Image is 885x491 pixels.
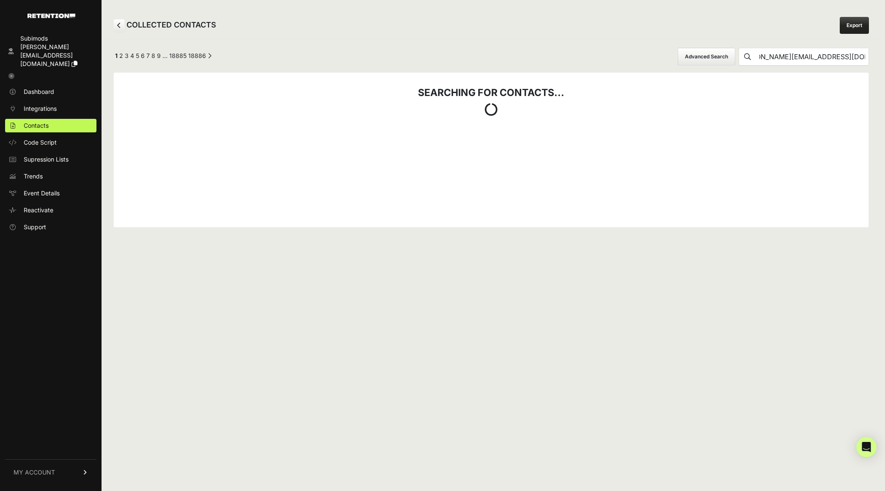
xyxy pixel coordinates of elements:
a: MY ACCOUNT [5,459,96,485]
span: Supression Lists [24,155,69,164]
span: Support [24,223,46,231]
input: Search by Email Address [756,48,869,65]
a: Page 2 [119,52,123,59]
a: Page 6 [141,52,145,59]
a: Page 18885 [169,52,187,59]
span: Contacts [24,121,49,130]
a: Page 9 [157,52,161,59]
a: Supression Lists [5,153,96,166]
a: Integrations [5,102,96,115]
img: Retention.com [27,14,75,18]
a: Reactivate [5,203,96,217]
span: Trends [24,172,43,181]
span: Dashboard [24,88,54,96]
a: Page 5 [136,52,139,59]
strong: SEARCHING FOR CONTACTS... [418,87,564,99]
a: Page 8 [151,52,155,59]
a: Event Details [5,187,96,200]
a: Support [5,220,96,234]
h2: COLLECTED CONTACTS [113,19,216,32]
a: Trends [5,170,96,183]
a: Page 4 [130,52,134,59]
a: Page 18886 [188,52,206,59]
div: Open Intercom Messenger [856,437,877,457]
a: Page 7 [146,52,150,59]
span: MY ACCOUNT [14,468,55,477]
a: Subimods [PERSON_NAME][EMAIL_ADDRESS][DOMAIN_NAME] [5,32,96,71]
span: Integrations [24,104,57,113]
span: … [162,52,168,59]
a: Contacts [5,119,96,132]
a: Export [840,17,869,34]
a: Page 3 [125,52,129,59]
a: Code Script [5,136,96,149]
span: Event Details [24,189,60,197]
span: Code Script [24,138,57,147]
span: Reactivate [24,206,53,214]
div: Subimods [20,34,93,43]
em: Page 1 [115,52,118,59]
span: [PERSON_NAME][EMAIL_ADDRESS][DOMAIN_NAME] [20,43,73,67]
div: Pagination [113,52,212,62]
button: Advanced Search [678,48,735,66]
a: Dashboard [5,85,96,99]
